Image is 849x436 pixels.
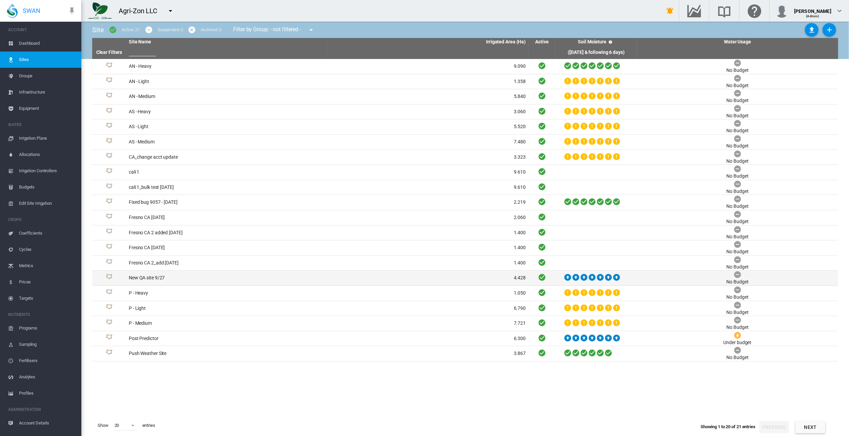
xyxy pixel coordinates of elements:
img: 1.svg [105,244,113,252]
md-icon: Go to the Data Hub [686,7,702,15]
md-icon: Click here for help [746,7,763,15]
md-icon: icon-menu-down [166,7,175,15]
tr: Site Id: 10445 AS - Light 5.520 No Budget [92,119,838,135]
tr: Site Id: 10444 AN - Light 1.358 No Budget [92,74,838,90]
img: 1.svg [105,123,113,131]
span: Showing 1 to 20 of 21 entries [701,424,755,429]
span: Analytes [19,369,76,385]
td: 6.790 [327,301,529,316]
md-icon: icon-checkbox-marked-circle [109,26,117,34]
div: Site Id: 50366 [95,274,123,282]
div: Suspended: 0 [158,27,183,33]
tr: Site Id: 10448 P - Heavy 1.050 No Budget [92,286,838,301]
div: Site Id: 10447 [95,319,123,328]
button: Previous [759,421,789,433]
div: [PERSON_NAME] [794,5,831,12]
td: AN - Light [126,74,327,89]
div: Site Id: 50299 [95,153,123,161]
md-icon: icon-cancel [188,26,196,34]
td: 9.090 [327,59,529,74]
md-icon: icon-plus [825,26,833,34]
span: Sites [19,52,76,68]
tr: Site Id: 51093 Fresno CA 2_add [DATE] 1.400 No Budget [92,256,838,271]
span: (Admin) [806,14,820,18]
td: 1.050 [327,286,529,301]
span: Infrastructure [19,84,76,100]
img: 1.svg [105,138,113,146]
img: 1.svg [105,319,113,328]
tr: Site Id: 10440 AN - Heavy 9.090 No Budget [92,59,838,74]
tr: Site Id: 10442 AN - Medium 5.840 No Budget [92,89,838,104]
img: 1.svg [105,214,113,222]
img: 1.svg [105,77,113,85]
div: Site Id: 51097 [95,244,123,252]
md-icon: Search the knowledge base [716,7,732,15]
tr: Site Id: 50994 cali 1_bulk test [DATE] 9.610 No Budget [92,180,838,195]
div: No Budget [727,67,749,74]
td: cali 1_bulk test [DATE] [126,180,327,195]
td: AS - Heavy [126,104,327,119]
button: Add New Site, define start date [823,23,836,37]
button: icon-bell-ring [663,4,677,18]
div: No Budget [727,82,749,89]
span: Irrigation Plans [19,130,76,146]
th: Irrigated Area (Ha) [327,38,529,46]
div: No Budget [727,127,749,134]
img: 1.svg [105,304,113,312]
span: Sampling [19,336,76,353]
md-icon: icon-upload [808,26,816,34]
span: Budgets [19,179,76,195]
span: WATER [8,119,76,130]
div: No Budget [727,234,749,240]
td: AS - Light [126,119,327,134]
td: Push Weather Site [126,346,327,361]
span: Show [95,420,111,431]
div: Site Id: 51078 [95,168,123,176]
div: No Budget [727,188,749,195]
md-icon: icon-bell-ring [666,7,674,15]
span: Programs [19,320,76,336]
img: 1.svg [105,108,113,116]
div: Archived: 3 [201,27,221,33]
td: Fresno CA 2_add [DATE] [126,256,327,271]
td: 7.480 [327,135,529,150]
span: Allocations [19,146,76,163]
span: SWAN [23,6,40,15]
tr: Site Id: 50299 CA_change acct update 3.323 No Budget [92,150,838,165]
div: Site Id: 50140 [95,350,123,358]
td: AN - Heavy [126,59,327,74]
td: 5.840 [327,89,529,104]
td: 9.610 [327,180,529,195]
tr: Site Id: 50528 Post Predictor 6.300 Under budget [92,331,838,346]
span: Account Details [19,415,76,431]
td: CA_change acct update [126,150,327,165]
td: New QA site 9/27 [126,271,327,285]
span: Fertilisers [19,353,76,369]
div: Site Id: 50528 [95,334,123,342]
th: Water Usage [637,38,838,46]
td: AS - Medium [126,135,327,150]
button: icon-menu-down [164,4,177,18]
span: Profiles [19,385,76,401]
td: Fresno CA 2 added [DATE] [126,225,327,240]
div: Site Id: 10444 [95,77,123,85]
span: Groups [19,68,76,84]
div: Site Id: 10443 [95,138,123,146]
div: No Budget [727,143,749,150]
div: Site Id: 10446 [95,304,123,312]
td: 1.400 [327,256,529,271]
img: profile.jpg [775,4,789,18]
md-icon: icon-menu-down [307,26,315,34]
img: 1.svg [105,350,113,358]
td: 3.323 [327,150,529,165]
div: No Budget [727,279,749,285]
div: No Budget [727,249,749,255]
md-icon: icon-help-circle [606,38,614,46]
tr: Site Id: 51097 Fresno CA [DATE] 1.400 No Budget [92,240,838,256]
div: Active: 21 [122,27,140,33]
td: 1.400 [327,240,529,255]
td: 9.610 [327,165,529,180]
td: 3.867 [327,346,529,361]
md-icon: icon-pin [68,7,76,15]
img: 1.svg [105,198,113,206]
